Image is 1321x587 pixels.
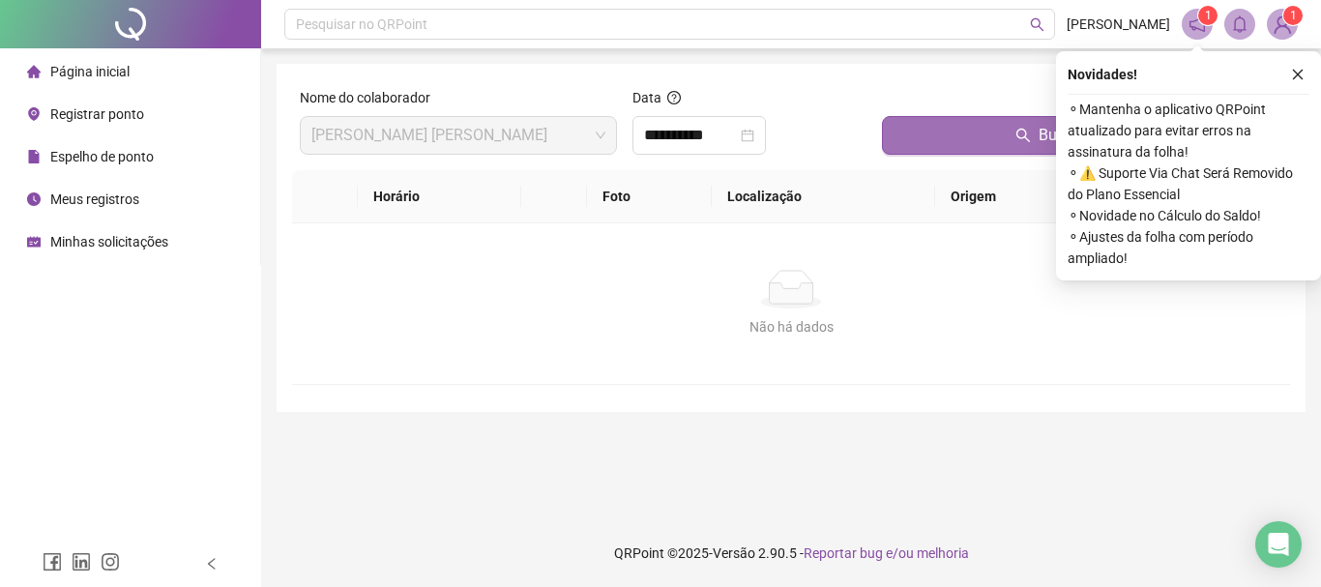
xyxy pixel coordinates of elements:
span: ⚬ ⚠️ Suporte Via Chat Será Removido do Plano Essencial [1068,162,1309,205]
span: notification [1189,15,1206,33]
span: linkedin [72,552,91,572]
th: Horário [358,170,522,223]
span: bell [1231,15,1248,33]
span: question-circle [667,91,681,104]
span: 1 [1290,9,1297,22]
span: search [1030,17,1044,32]
th: Foto [587,170,712,223]
th: Origem [935,170,1097,223]
span: Data [632,90,661,105]
span: Versão [713,545,755,561]
span: Novidades ! [1068,64,1137,85]
span: instagram [101,552,120,572]
th: Localização [712,170,935,223]
sup: Atualize o seu contato no menu Meus Dados [1283,6,1303,25]
div: Open Intercom Messenger [1255,521,1302,568]
span: ⚬ Mantenha o aplicativo QRPoint atualizado para evitar erros na assinatura da folha! [1068,99,1309,162]
label: Nome do colaborador [300,87,443,108]
span: Espelho de ponto [50,149,154,164]
span: file [27,150,41,163]
span: Buscar registros [1039,124,1149,147]
span: schedule [27,235,41,249]
span: 1 [1205,9,1212,22]
span: ⚬ Ajustes da folha com período ampliado! [1068,226,1309,269]
span: VANDERLEI DE FREITAS OLIVEIRA [311,117,605,154]
span: Registrar ponto [50,106,144,122]
span: facebook [43,552,62,572]
span: close [1291,68,1305,81]
span: left [205,557,219,571]
span: Minhas solicitações [50,234,168,249]
span: home [27,65,41,78]
div: Não há dados [315,316,1267,338]
span: environment [27,107,41,121]
sup: 1 [1198,6,1218,25]
img: 84006 [1268,10,1297,39]
span: search [1015,128,1031,143]
footer: QRPoint © 2025 - 2.90.5 - [261,519,1321,587]
span: ⚬ Novidade no Cálculo do Saldo! [1068,205,1309,226]
span: Reportar bug e/ou melhoria [804,545,969,561]
span: Meus registros [50,191,139,207]
span: clock-circle [27,192,41,206]
button: Buscar registros [882,116,1282,155]
span: Página inicial [50,64,130,79]
span: [PERSON_NAME] [1067,14,1170,35]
